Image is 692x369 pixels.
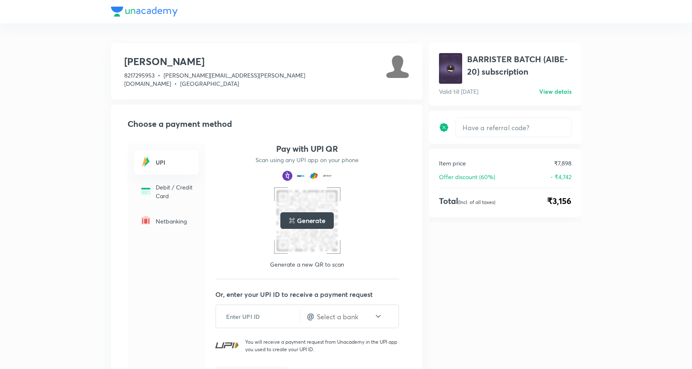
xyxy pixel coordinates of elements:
[139,214,152,227] img: -
[156,183,194,200] p: Debit / Credit Card
[467,53,571,78] h1: BARRISTER BATCH (AIBE-20) subscription
[156,217,194,226] p: Netbanking
[174,80,177,87] span: •
[439,53,462,84] img: avatar
[180,80,239,87] span: [GEOGRAPHIC_DATA]
[124,71,305,87] span: [PERSON_NAME][EMAIL_ADDRESS][PERSON_NAME][DOMAIN_NAME]
[158,71,160,79] span: •
[270,260,344,269] p: Generate a new QR to scan
[439,195,495,207] h4: Total
[124,71,154,79] span: 8217295953
[456,118,571,137] input: Have a referral code?
[139,184,152,198] img: -
[245,338,399,353] p: You will receive a payment request from Unacademy in the UPI app you used to create your UPI ID.
[322,171,332,181] img: payment method
[547,195,571,207] span: ₹3,156
[439,87,478,96] p: Valid till [DATE]
[139,155,152,168] img: -
[386,55,409,78] img: Avatar
[156,158,194,167] h6: UPI
[539,87,571,96] h6: View detais
[316,312,374,321] input: Select a bank
[276,143,338,154] h4: Pay with UPI QR
[289,217,295,224] img: loading..
[296,171,306,181] img: payment method
[297,216,326,226] h5: Generate
[307,310,314,323] h4: @
[309,171,319,181] img: payment method
[216,306,300,327] input: Enter UPI ID
[128,118,409,130] h2: Choose a payment method
[439,122,449,132] img: discount
[256,156,359,164] p: Scan using any UPI app on your phone
[215,289,409,299] p: Or, enter your UPI ID to receive a payment request
[439,172,495,181] p: Offer discount (60%)
[550,172,571,181] p: - ₹4,742
[215,342,239,348] img: UPI
[282,171,292,181] img: payment method
[554,159,571,168] p: ₹7,898
[124,55,386,68] h3: [PERSON_NAME]
[458,199,495,205] p: (Incl. of all taxes)
[439,159,466,168] p: Item price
